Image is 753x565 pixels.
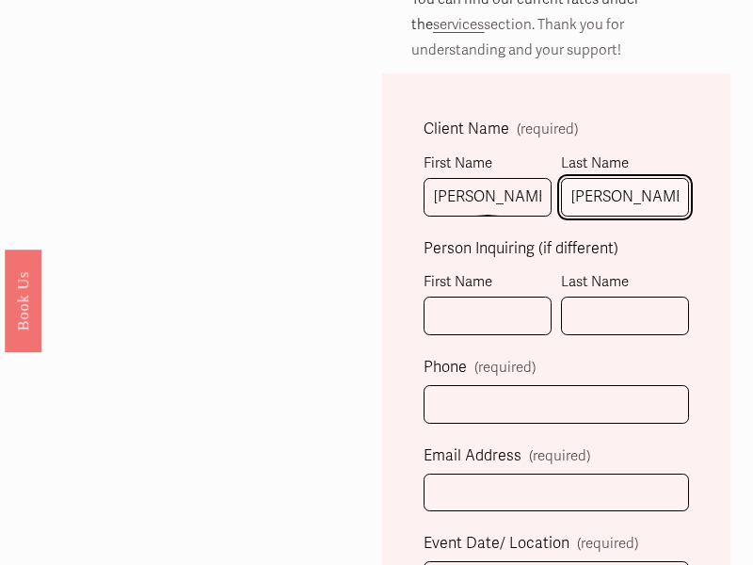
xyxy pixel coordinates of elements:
span: (required) [517,122,578,137]
a: services [433,16,484,33]
span: (required) [474,361,536,375]
span: Event Date/ Location [424,530,569,557]
span: Person Inquiring (if different) [424,235,618,263]
div: First Name [424,151,552,178]
span: Email Address [424,443,521,470]
div: First Name [424,269,552,297]
div: Last Name [561,151,689,178]
span: Client Name [424,116,509,143]
div: Last Name [561,269,689,297]
span: section. Thank you for understanding and your support! [411,16,627,58]
span: (required) [529,444,590,469]
span: (required) [577,531,638,557]
a: Book Us [5,250,41,352]
span: Phone [424,354,467,381]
